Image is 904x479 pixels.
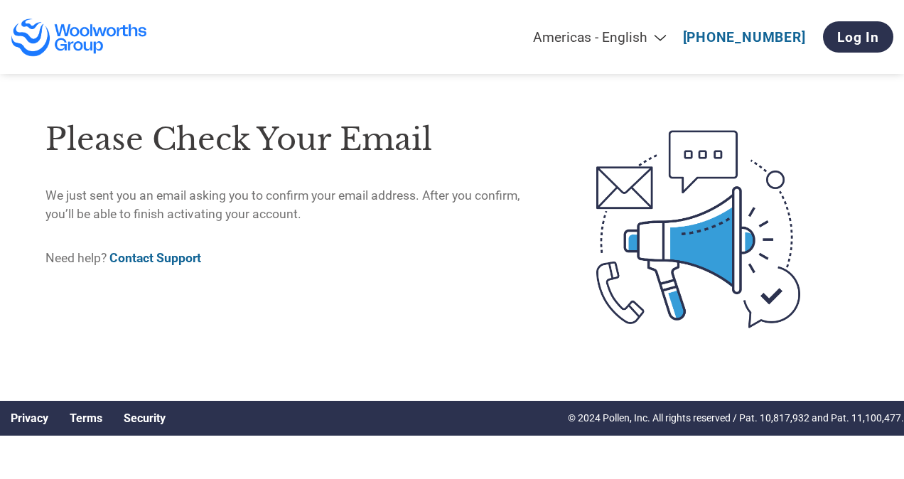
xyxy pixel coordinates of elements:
p: We just sent you an email asking you to confirm your email address. After you confirm, you’ll be ... [45,186,539,224]
a: Terms [70,411,102,425]
a: Security [124,411,166,425]
p: © 2024 Pollen, Inc. All rights reserved / Pat. 10,817,932 and Pat. 11,100,477. [568,411,904,426]
a: Privacy [11,411,48,425]
p: Need help? [45,249,539,267]
img: open-email [538,105,859,353]
img: Woolworths Group [11,18,148,57]
a: [PHONE_NUMBER] [683,29,806,45]
a: Contact Support [109,251,201,265]
h1: Please check your email [45,117,539,163]
a: Log In [823,21,893,53]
